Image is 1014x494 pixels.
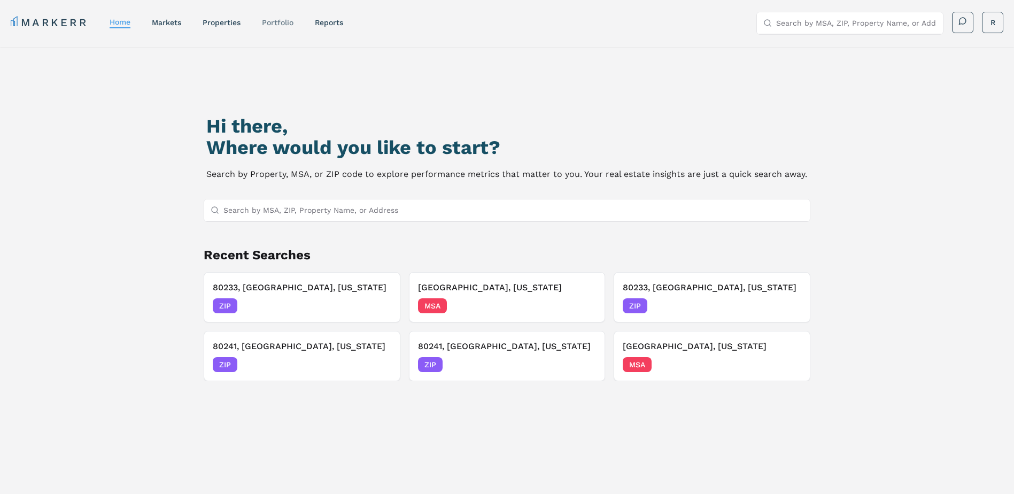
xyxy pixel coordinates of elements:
button: [GEOGRAPHIC_DATA], [US_STATE]MSA[DATE] [409,272,606,322]
span: [DATE] [572,300,596,311]
h3: 80241, [GEOGRAPHIC_DATA], [US_STATE] [418,340,597,353]
h3: 80233, [GEOGRAPHIC_DATA], [US_STATE] [623,281,801,294]
button: R [982,12,1003,33]
a: reports [315,18,343,27]
span: [DATE] [777,300,801,311]
a: MARKERR [11,15,88,30]
h2: Recent Searches [204,246,811,264]
p: Search by Property, MSA, or ZIP code to explore performance metrics that matter to you. Your real... [206,167,807,182]
span: MSA [418,298,447,313]
span: ZIP [213,357,237,372]
a: home [110,18,130,26]
h3: 80233, [GEOGRAPHIC_DATA], [US_STATE] [213,281,391,294]
span: [DATE] [777,359,801,370]
a: properties [203,18,241,27]
h1: Hi there, [206,115,807,137]
button: 80241, [GEOGRAPHIC_DATA], [US_STATE]ZIP[DATE] [204,331,400,381]
span: ZIP [623,298,647,313]
input: Search by MSA, ZIP, Property Name, or Address [223,199,804,221]
span: ZIP [418,357,443,372]
button: 80233, [GEOGRAPHIC_DATA], [US_STATE]ZIP[DATE] [204,272,400,322]
span: ZIP [213,298,237,313]
span: [DATE] [367,300,391,311]
h3: [GEOGRAPHIC_DATA], [US_STATE] [623,340,801,353]
span: [DATE] [572,359,596,370]
h2: Where would you like to start? [206,137,807,158]
h3: 80241, [GEOGRAPHIC_DATA], [US_STATE] [213,340,391,353]
a: Portfolio [262,18,293,27]
button: 80241, [GEOGRAPHIC_DATA], [US_STATE]ZIP[DATE] [409,331,606,381]
button: [GEOGRAPHIC_DATA], [US_STATE]MSA[DATE] [614,331,810,381]
span: R [990,17,995,28]
input: Search by MSA, ZIP, Property Name, or Address [776,12,936,34]
h3: [GEOGRAPHIC_DATA], [US_STATE] [418,281,597,294]
a: markets [152,18,181,27]
span: [DATE] [367,359,391,370]
span: MSA [623,357,652,372]
button: 80233, [GEOGRAPHIC_DATA], [US_STATE]ZIP[DATE] [614,272,810,322]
